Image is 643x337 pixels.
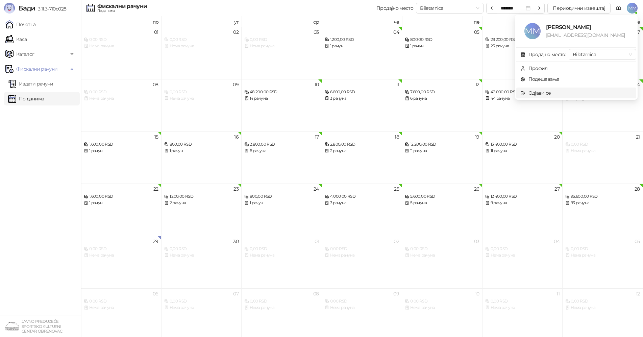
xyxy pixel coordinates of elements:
div: 06 [153,291,158,296]
div: 4.000,00 RSD [325,193,399,200]
div: 0,00 RSD [164,37,239,43]
div: 08 [153,82,158,87]
a: Почетна [5,18,36,31]
span: Каталог [16,47,34,61]
div: 2 рачуна [325,148,399,154]
div: 14 [636,82,640,87]
div: 42.000,00 RSD [485,89,560,95]
div: 12.400,00 RSD [485,193,560,200]
div: 09 [393,291,399,296]
span: Biletarnica [573,49,632,59]
div: 0,00 RSD [244,37,319,43]
div: 6 рачуна [244,148,319,154]
a: По данима [8,92,44,105]
div: 03 [474,239,479,244]
th: че [322,16,402,27]
a: Подешавања [520,76,560,82]
td: 2025-09-06 [483,27,563,79]
td: 2025-09-17 [242,131,322,184]
div: 01 [154,30,158,34]
div: 2.800,00 RSD [325,141,399,148]
td: 2025-09-30 [162,236,242,288]
div: 0,00 RSD [485,298,560,305]
div: Продајно место: [528,51,566,58]
td: 2025-09-09 [162,79,242,131]
div: 25 рачуна [485,43,560,49]
div: 11 рачуна [485,148,560,154]
th: ср [242,16,322,27]
div: 1.200,00 RSD [164,193,239,200]
td: 2025-09-05 [402,27,483,79]
td: 2025-10-02 [322,236,402,288]
div: 0,00 RSD [164,89,239,95]
td: 2025-09-03 [242,27,322,79]
div: 08 [313,291,319,296]
div: 44 рачуна [485,95,560,102]
div: Нема рачуна [84,305,158,311]
div: 05 [474,30,479,34]
td: 2025-09-02 [162,27,242,79]
td: 2025-10-03 [402,236,483,288]
div: 0,00 RSD [325,246,399,252]
td: 2025-09-13 [483,79,563,131]
div: 0,00 RSD [565,246,640,252]
div: 5 рачуна [405,200,479,206]
div: 6.600,00 RSD [325,89,399,95]
div: 95.600,00 RSD [565,193,640,200]
td: 2025-10-01 [242,236,322,288]
div: Нема рачуна [565,305,640,311]
td: 2025-09-16 [162,131,242,184]
span: Фискални рачуни [16,62,57,76]
div: 12 [636,291,640,296]
div: 6 рачуна [405,95,479,102]
div: Нема рачуна [244,305,319,311]
div: 800,00 RSD [405,37,479,43]
div: 0,00 RSD [164,298,239,305]
div: 12.200,00 RSD [405,141,479,148]
a: Документација [613,3,624,14]
div: 1.200,00 RSD [325,37,399,43]
td: 2025-09-29 [81,236,162,288]
div: Нема рачуна [164,305,239,311]
div: 29 [153,239,158,244]
div: Нема рачуна [164,43,239,49]
span: 3.11.3-710c028 [35,6,66,12]
div: 20 [554,135,560,139]
div: 0,00 RSD [244,298,319,305]
td: 2025-09-19 [402,131,483,184]
div: 02 [233,30,239,34]
span: MM [627,3,638,14]
td: 2025-09-04 [322,27,402,79]
div: 1 рачун [84,148,158,154]
div: Фискални рачуни [97,4,147,9]
div: Нема рачуна [84,252,158,259]
div: 48.200,00 RSD [244,89,319,95]
a: Каса [5,32,27,46]
div: Нема рачуна [164,252,239,259]
div: Нема рачуна [325,252,399,259]
div: 1 рачун [164,148,239,154]
th: су [483,16,563,27]
span: Бади [18,4,35,12]
div: 1 рачун [84,200,158,206]
div: 0,00 RSD [405,298,479,305]
div: 0,00 RSD [84,298,158,305]
div: 0,00 RSD [84,246,158,252]
td: 2025-09-21 [563,131,643,184]
th: пе [402,16,483,27]
div: 3 рачуна [325,95,399,102]
div: Одјави се [528,89,551,97]
span: Biletarnica [420,3,479,13]
div: Нема рачуна [84,95,158,102]
div: Нема рачуна [164,95,239,102]
td: 2025-09-10 [242,79,322,131]
div: 0,00 RSD [84,37,158,43]
div: 0,00 RSD [325,298,399,305]
div: 13.400,00 RSD [485,141,560,148]
div: Нема рачуна [565,148,640,154]
td: 2025-09-11 [322,79,402,131]
td: 2025-09-14 [563,79,643,131]
td: 2025-09-27 [483,184,563,236]
div: 07 [233,291,239,296]
div: 1 рачун [244,200,319,206]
